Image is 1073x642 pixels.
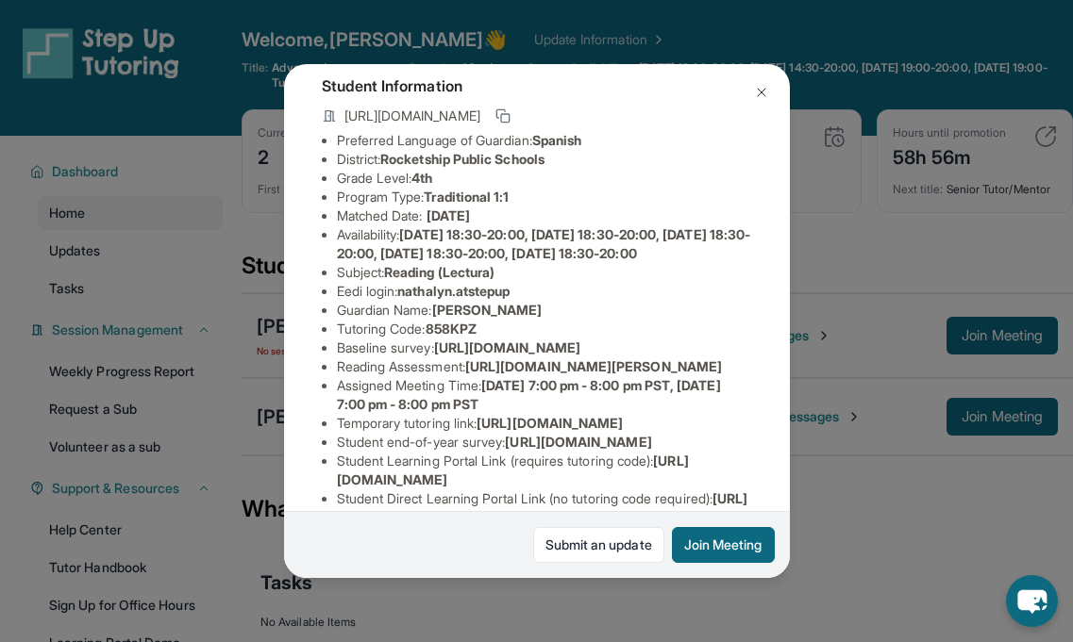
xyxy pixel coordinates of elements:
span: 4th [411,170,432,186]
li: Reading Assessment : [337,357,752,376]
li: Student end-of-year survey : [337,433,752,452]
span: [DATE] 7:00 pm - 8:00 pm PST, [DATE] 7:00 pm - 8:00 pm PST [337,377,721,412]
span: [URL][DOMAIN_NAME] [505,434,651,450]
button: Join Meeting [672,527,775,563]
button: Copy link [492,105,514,127]
span: Spanish [532,132,582,148]
span: [URL][DOMAIN_NAME] [434,339,580,355]
li: Tutoring Code : [337,320,752,338]
li: Assigned Meeting Time : [337,376,752,414]
li: Baseline survey : [337,338,752,357]
li: Guardian Name : [337,301,752,320]
span: Reading (Lectura) [384,264,495,280]
li: Temporary tutoring link : [337,414,752,433]
li: Availability: [337,225,752,263]
li: Student Direct Learning Portal Link (no tutoring code required) : [337,489,752,527]
span: 858KPZ [426,321,477,337]
a: Submit an update [533,527,664,563]
span: Traditional 1:1 [424,189,509,205]
h4: Student Information [322,74,752,97]
li: Program Type: [337,188,752,206]
span: [URL][DOMAIN_NAME] [344,107,480,125]
span: [DATE] 18:30-20:00, [DATE] 18:30-20:00, [DATE] 18:30-20:00, [DATE] 18:30-20:00, [DATE] 18:30-20:00 [337,226,751,261]
li: Student Learning Portal Link (requires tutoring code) : [337,452,752,489]
li: District: [337,150,752,169]
span: [URL][DOMAIN_NAME] [477,415,623,431]
li: Matched Date: [337,206,752,225]
img: Close Icon [754,85,769,100]
span: Rocketship Public Schools [380,151,545,167]
span: [PERSON_NAME] [432,302,543,318]
li: Eedi login : [337,282,752,301]
li: Grade Level: [337,169,752,188]
button: chat-button [1006,575,1058,627]
span: [DATE] [427,207,470,223]
span: [URL][DOMAIN_NAME][PERSON_NAME] [465,358,722,374]
span: nathalyn.atstepup [397,283,510,299]
li: Subject : [337,263,752,282]
li: Preferred Language of Guardian: [337,131,752,150]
